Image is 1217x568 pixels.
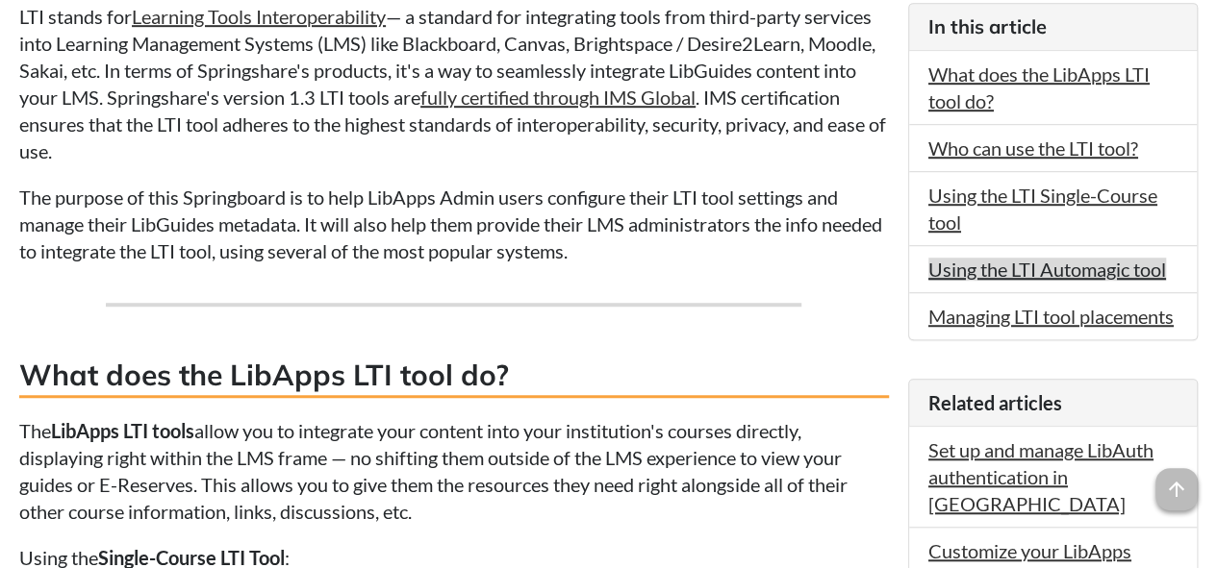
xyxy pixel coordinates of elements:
p: The purpose of this Springboard is to help LibApps Admin users configure their LTI tool settings ... [19,184,889,264]
h3: What does the LibApps LTI tool do? [19,355,889,398]
a: fully certified through IMS Global [420,86,696,109]
a: Managing LTI tool placements [928,305,1174,328]
a: What does the LibApps LTI tool do? [928,62,1150,112]
a: Using the LTI Single-Course tool [928,184,1157,234]
a: Set up and manage LibAuth authentication in [GEOGRAPHIC_DATA] [928,438,1154,515]
span: Related articles [928,391,1062,414]
a: Using the LTI Automagic tool [928,258,1166,281]
h3: In this article [928,13,1178,40]
span: arrow_upward [1155,468,1198,510]
span: LibApps LTI tools [51,419,194,442]
a: arrow_upward [1155,470,1198,493]
p: LTI stands for — a standard for integrating tools from third-party services into Learning Managem... [19,3,889,164]
p: The allow you to integrate your content into your institution's courses directly, displaying righ... [19,417,889,525]
a: Who can use the LTI tool? [928,136,1138,160]
a: Learning Tools Interoperability [132,5,386,28]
